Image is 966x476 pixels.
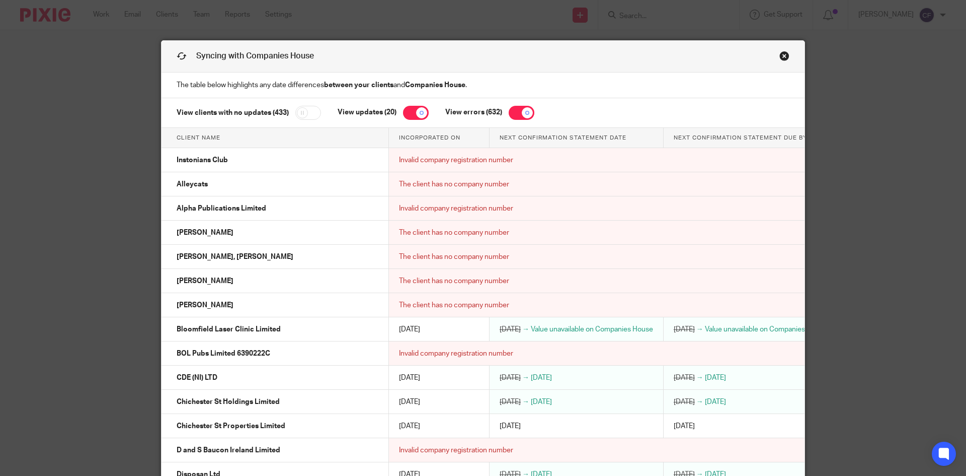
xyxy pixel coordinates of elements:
[323,109,396,116] label: View updates (20)
[162,390,389,414] td: Chichester St Holdings Limited
[177,109,289,116] label: View clients with no updates (433)
[522,398,529,405] span: →
[405,82,465,89] strong: Companies House
[162,73,804,98] p: The table below highlights any date differences and .
[196,52,314,60] span: Syncing with Companies House
[162,317,389,342] td: Bloomfield Laser Clinic Limited
[399,398,420,405] span: [DATE]
[674,398,695,405] span: [DATE]
[430,109,502,116] label: View errors (632)
[705,398,726,405] span: [DATE]
[162,221,389,245] td: [PERSON_NAME]
[399,326,420,333] span: [DATE]
[162,148,389,172] td: Instonians Club
[696,398,703,405] span: →
[162,172,389,196] td: Alleycats
[490,128,664,148] th: Next confirmation statement date
[162,342,389,366] td: BOL Pubs Limited 6390222C
[162,366,389,390] td: CDE (NI) LTD
[531,374,552,381] span: [DATE]
[522,374,529,381] span: →
[389,128,490,148] th: Incorporated on
[705,374,726,381] span: [DATE]
[399,374,420,381] span: [DATE]
[324,82,393,89] strong: between your clients
[674,374,695,381] span: [DATE]
[705,326,827,333] span: Value unavailable on Companies House
[531,398,552,405] span: [DATE]
[162,196,389,221] td: Alpha Publications Limited
[162,438,389,462] td: D and S Baucon Ireland Limited
[531,326,653,333] span: Value unavailable on Companies House
[500,326,521,333] span: [DATE]
[399,423,420,430] span: [DATE]
[696,374,703,381] span: →
[779,51,789,64] a: Close this dialog window
[674,423,695,430] span: [DATE]
[162,128,389,148] th: Client name
[162,245,389,269] td: [PERSON_NAME], [PERSON_NAME]
[696,326,703,333] span: →
[500,398,521,405] span: [DATE]
[500,423,521,430] span: [DATE]
[162,269,389,293] td: [PERSON_NAME]
[162,293,389,317] td: [PERSON_NAME]
[663,128,837,148] th: Next confirmation statement due by
[522,326,529,333] span: →
[674,326,695,333] span: [DATE]
[162,414,389,438] td: Chichester St Properties Limited
[500,374,521,381] span: [DATE]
